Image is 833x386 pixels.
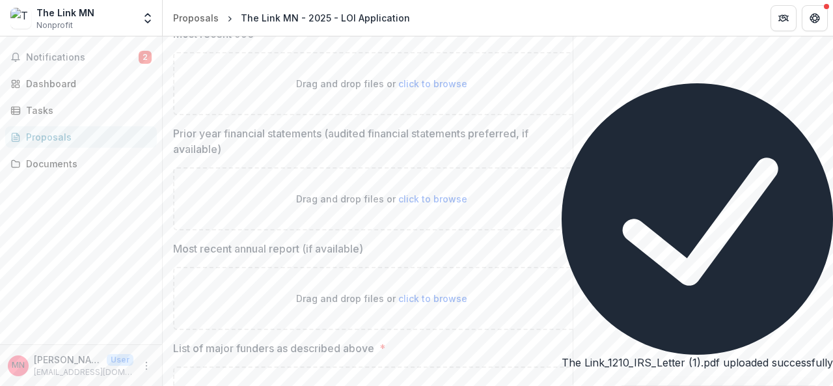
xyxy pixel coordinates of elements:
[26,77,146,90] div: Dashboard
[241,11,410,25] div: The Link MN - 2025 - LOI Application
[5,73,157,94] a: Dashboard
[36,20,73,31] span: Nonprofit
[107,354,133,366] p: User
[168,8,224,27] a: Proposals
[173,340,374,356] p: List of major funders as described above
[34,366,133,378] p: [EMAIL_ADDRESS][DOMAIN_NAME]
[26,103,146,117] div: Tasks
[296,292,467,305] p: Drag and drop files or
[296,77,467,90] p: Drag and drop files or
[168,8,415,27] nav: breadcrumb
[5,153,157,174] a: Documents
[398,193,467,204] span: click to browse
[139,5,157,31] button: Open entity switcher
[26,52,139,63] span: Notifications
[139,358,154,374] button: More
[771,5,797,31] button: Partners
[398,293,467,304] span: click to browse
[26,130,146,144] div: Proposals
[139,51,152,64] span: 2
[5,47,157,68] button: Notifications2
[173,126,571,157] p: Prior year financial statements (audited financial statements preferred, if available)
[26,157,146,171] div: Documents
[10,8,31,29] img: The Link MN
[802,5,828,31] button: Get Help
[398,78,467,89] span: click to browse
[12,361,25,370] div: Maggie Nagle
[34,353,102,366] p: [PERSON_NAME]
[36,6,94,20] div: The Link MN
[5,126,157,148] a: Proposals
[173,11,219,25] div: Proposals
[173,241,363,256] p: Most recent annual report (if available)
[5,100,157,121] a: Tasks
[296,192,467,206] p: Drag and drop files or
